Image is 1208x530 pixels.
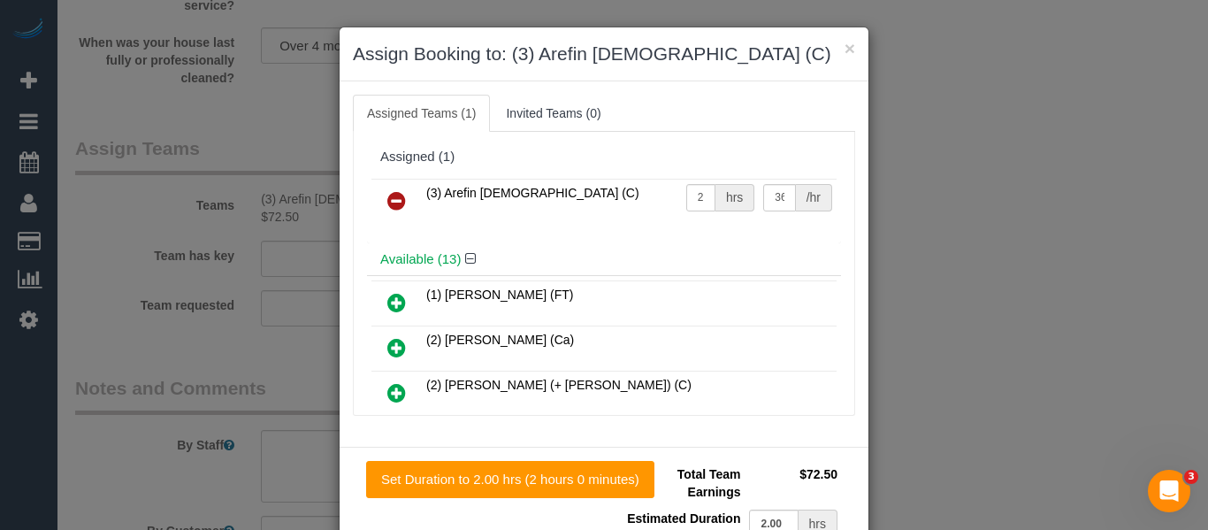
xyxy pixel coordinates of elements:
h4: Available (13) [380,252,828,267]
td: Total Team Earnings [617,461,745,505]
button: Set Duration to 2.00 hrs (2 hours 0 minutes) [366,461,654,498]
div: /hr [796,184,832,211]
span: (1) [PERSON_NAME] (FT) [426,288,573,302]
td: $72.50 [745,461,842,505]
h3: Assign Booking to: (3) Arefin [DEMOGRAPHIC_DATA] (C) [353,41,855,67]
span: Estimated Duration [627,511,740,526]
span: (3) Arefin [DEMOGRAPHIC_DATA] (C) [426,186,639,200]
button: × [845,39,855,58]
div: Assigned (1) [380,150,828,165]
div: hrs [715,184,754,211]
a: Assigned Teams (1) [353,95,490,132]
span: (2) [PERSON_NAME] (Ca) [426,333,574,347]
a: Invited Teams (0) [492,95,615,132]
span: 3 [1184,470,1198,484]
iframe: Intercom live chat [1148,470,1190,512]
span: (2) [PERSON_NAME] (+ [PERSON_NAME]) (C) [426,378,692,392]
